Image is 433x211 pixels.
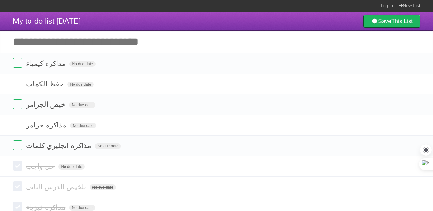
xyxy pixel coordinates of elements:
[26,59,67,67] span: مذاكره كيمياء
[13,99,22,109] label: Done
[13,120,22,129] label: Done
[13,161,22,171] label: Done
[90,184,116,190] span: No due date
[391,18,413,24] b: This List
[26,183,88,191] span: تلخيص الدرس التاني
[95,143,121,149] span: No due date
[13,79,22,88] label: Done
[67,82,93,87] span: No due date
[26,142,93,150] span: مذاكره انجليزي كلمات
[26,101,67,109] span: خيص الجرامر
[13,58,22,68] label: Done
[69,61,95,67] span: No due date
[70,123,96,128] span: No due date
[26,162,56,170] span: حل واجب
[58,164,84,170] span: No due date
[13,181,22,191] label: Done
[13,140,22,150] label: Done
[363,15,420,28] a: SaveThis List
[69,205,95,211] span: No due date
[13,17,81,25] span: My to-do list [DATE]
[26,121,68,129] span: مذاكره جرامر
[69,102,95,108] span: No due date
[26,80,65,88] span: حفظ الكمات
